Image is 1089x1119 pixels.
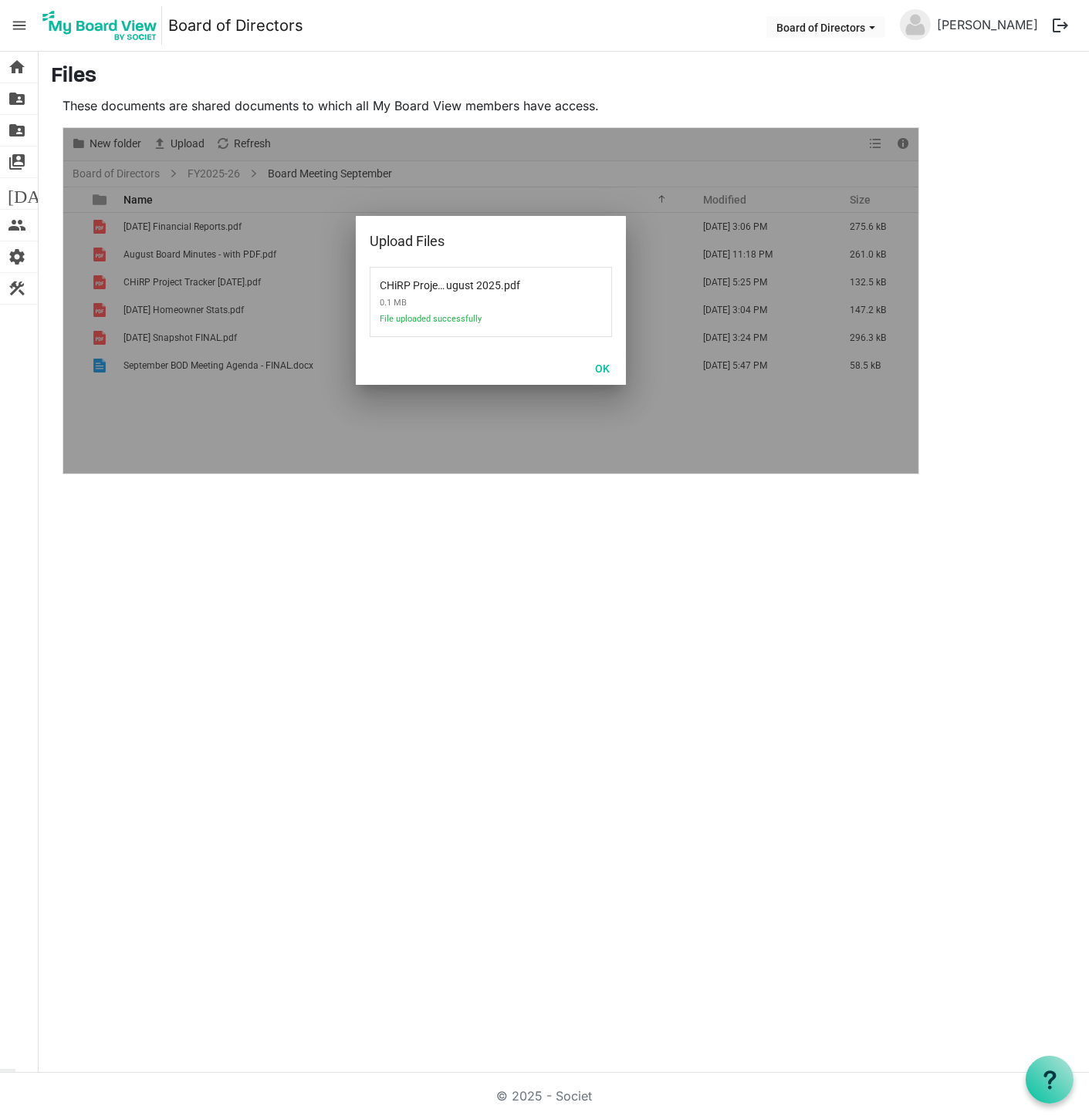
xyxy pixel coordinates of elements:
[168,10,303,41] a: Board of Directors
[370,230,563,253] div: Upload Files
[380,270,502,292] span: CHiRP Project Tracker August 2025.pdf
[585,357,620,379] button: OK
[8,147,26,177] span: switch_account
[8,210,26,241] span: people
[380,292,542,314] span: 0.1 MB
[900,9,931,40] img: no-profile-picture.svg
[931,9,1044,40] a: [PERSON_NAME]
[8,241,26,272] span: settings
[5,11,34,40] span: menu
[8,273,26,304] span: construction
[766,16,885,38] button: Board of Directors dropdownbutton
[8,52,26,83] span: home
[8,83,26,114] span: folder_shared
[497,1088,593,1104] a: © 2025 - Societ
[8,115,26,146] span: folder_shared
[380,314,542,333] span: File uploaded successfully
[63,96,919,115] p: These documents are shared documents to which all My Board View members have access.
[51,64,1077,90] h3: Files
[8,178,67,209] span: [DATE]
[38,6,168,45] a: My Board View Logo
[1044,9,1077,42] button: logout
[38,6,162,45] img: My Board View Logo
